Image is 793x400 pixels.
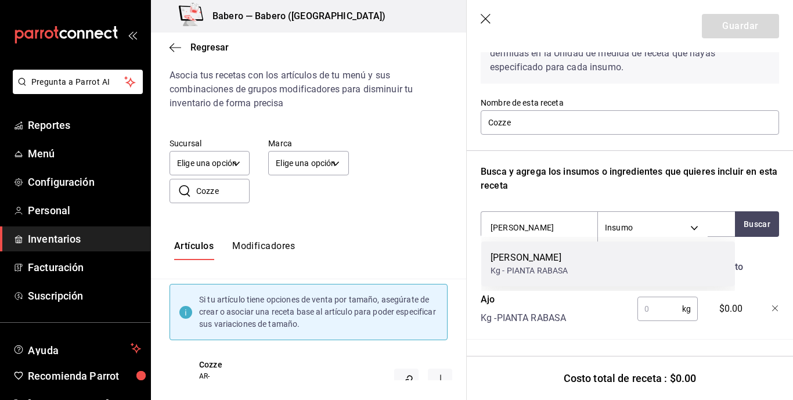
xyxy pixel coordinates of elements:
div: navigation tabs [174,240,295,260]
label: Nombre de esta receta [481,99,779,107]
span: Suscripción [28,288,141,304]
span: Reportes [28,117,141,133]
span: $0.00 [719,302,743,316]
button: Regresar [170,42,229,53]
div: Nombre [476,255,628,274]
button: open_drawer_menu [128,30,137,39]
span: Configuración [28,174,141,190]
button: Artículos [174,240,214,260]
button: Buscar [735,211,779,237]
div: Recuerda que las cantidades utilizadas en tus recetas estarán definidas en la Unidad de medida de... [481,23,779,84]
span: Recomienda Parrot [28,368,141,384]
span: Menú [28,146,141,161]
div: [PERSON_NAME] [491,251,568,265]
div: Ajo [481,293,566,307]
button: Pregunta a Parrot AI [13,70,143,94]
input: Busca nombre de artículo o modificador [196,179,250,203]
span: Regresar [190,42,229,53]
span: Asocia tus recetas con los artículos de tu menú y sus combinaciones de grupos modificadores para ... [170,70,413,109]
label: Marca [268,139,348,147]
span: Personal [28,203,141,218]
div: Costo total de receta : $0.00 [467,356,793,400]
div: Elige una opción [170,151,250,175]
h3: Babero — Babero ([GEOGRAPHIC_DATA]) [203,9,386,23]
label: Sucursal [170,139,250,147]
div: Busca y agrega los insumos o ingredientes que quieres incluir en esta receta [481,165,779,193]
span: AR-71755219771378 [199,371,258,392]
div: Insumo [598,212,708,243]
div: Si tu artículo tiene opciones de venta por tamaño, asegúrate de crear o asociar una receta base a... [199,294,438,330]
span: Pregunta a Parrot AI [31,76,125,88]
input: 0 [637,297,682,320]
div: Crear receta [428,369,452,393]
span: Cozze [199,359,258,371]
div: Asociar receta [394,369,419,393]
div: Kg - PIANTA RABASA [491,265,568,277]
div: Elige una opción [268,151,348,175]
span: Ayuda [28,341,126,355]
div: Kg - PIANTA RABASA [481,311,566,325]
span: Inventarios [28,231,141,247]
span: Facturación [28,260,141,275]
div: kg [637,297,698,321]
input: Buscar insumo [481,215,597,240]
button: Modificadores [232,240,295,260]
a: Pregunta a Parrot AI [8,84,143,96]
